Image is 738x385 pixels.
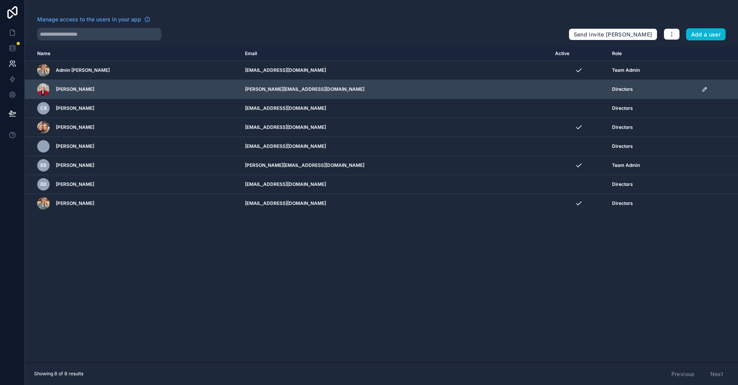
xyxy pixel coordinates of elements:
th: Email [240,47,550,61]
span: Directors [612,86,633,92]
span: Team Admin [612,67,640,73]
td: [EMAIL_ADDRESS][DOMAIN_NAME] [240,118,550,137]
span: [PERSON_NAME] [56,200,94,206]
td: [EMAIL_ADDRESS][DOMAIN_NAME] [240,61,550,80]
span: Showing 8 of 8 results [34,371,83,377]
span: [PERSON_NAME] [56,181,94,187]
td: [EMAIL_ADDRESS][DOMAIN_NAME] [240,194,550,213]
span: [PERSON_NAME] [56,86,94,92]
th: Role [607,47,697,61]
button: Add a user [686,28,726,41]
span: Directors [612,143,633,149]
th: Name [25,47,240,61]
td: [EMAIL_ADDRESS][DOMAIN_NAME] [240,99,550,118]
span: Directors [612,181,633,187]
td: [EMAIL_ADDRESS][DOMAIN_NAME] [240,175,550,194]
span: BB [40,162,47,168]
a: Manage access to the users in your app [37,16,150,23]
span: [PERSON_NAME] [56,162,94,168]
span: BB [40,181,47,187]
span: Team Admin [612,162,640,168]
button: Send invite [PERSON_NAME] [569,28,657,41]
td: [EMAIL_ADDRESS][DOMAIN_NAME] [240,137,550,156]
div: scrollable content [25,47,738,362]
td: [PERSON_NAME][EMAIL_ADDRESS][DOMAIN_NAME] [240,80,550,99]
span: Directors [612,200,633,206]
span: [PERSON_NAME] [56,124,94,130]
span: Admin [PERSON_NAME] [56,67,110,73]
th: Active [550,47,607,61]
span: [PERSON_NAME] [56,143,94,149]
span: Directors [612,124,633,130]
span: [PERSON_NAME] [56,105,94,111]
td: [PERSON_NAME][EMAIL_ADDRESS][DOMAIN_NAME] [240,156,550,175]
span: CB [40,105,47,111]
span: Manage access to the users in your app [37,16,141,23]
span: Directors [612,105,633,111]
